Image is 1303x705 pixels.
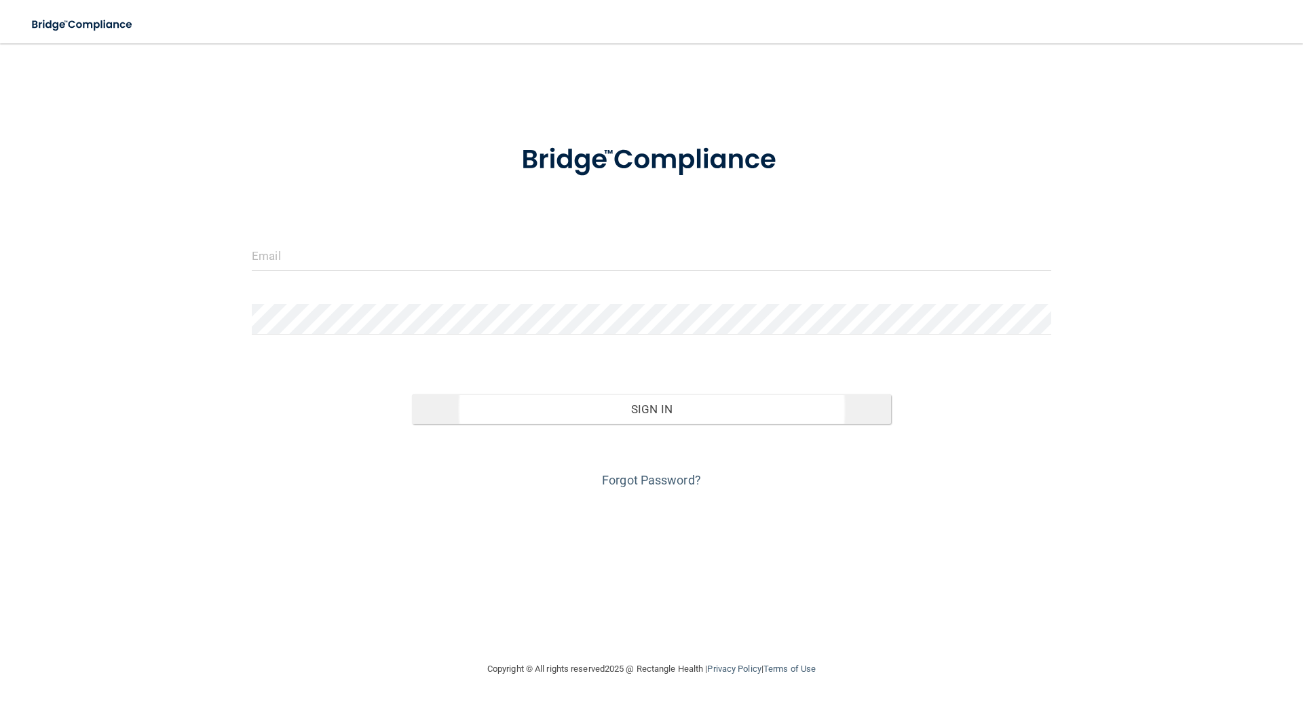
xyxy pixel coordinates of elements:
[252,240,1051,271] input: Email
[602,473,701,487] a: Forgot Password?
[493,125,810,195] img: bridge_compliance_login_screen.278c3ca4.svg
[20,11,145,39] img: bridge_compliance_login_screen.278c3ca4.svg
[707,664,761,674] a: Privacy Policy
[404,647,899,691] div: Copyright © All rights reserved 2025 @ Rectangle Health | |
[412,394,892,424] button: Sign In
[763,664,816,674] a: Terms of Use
